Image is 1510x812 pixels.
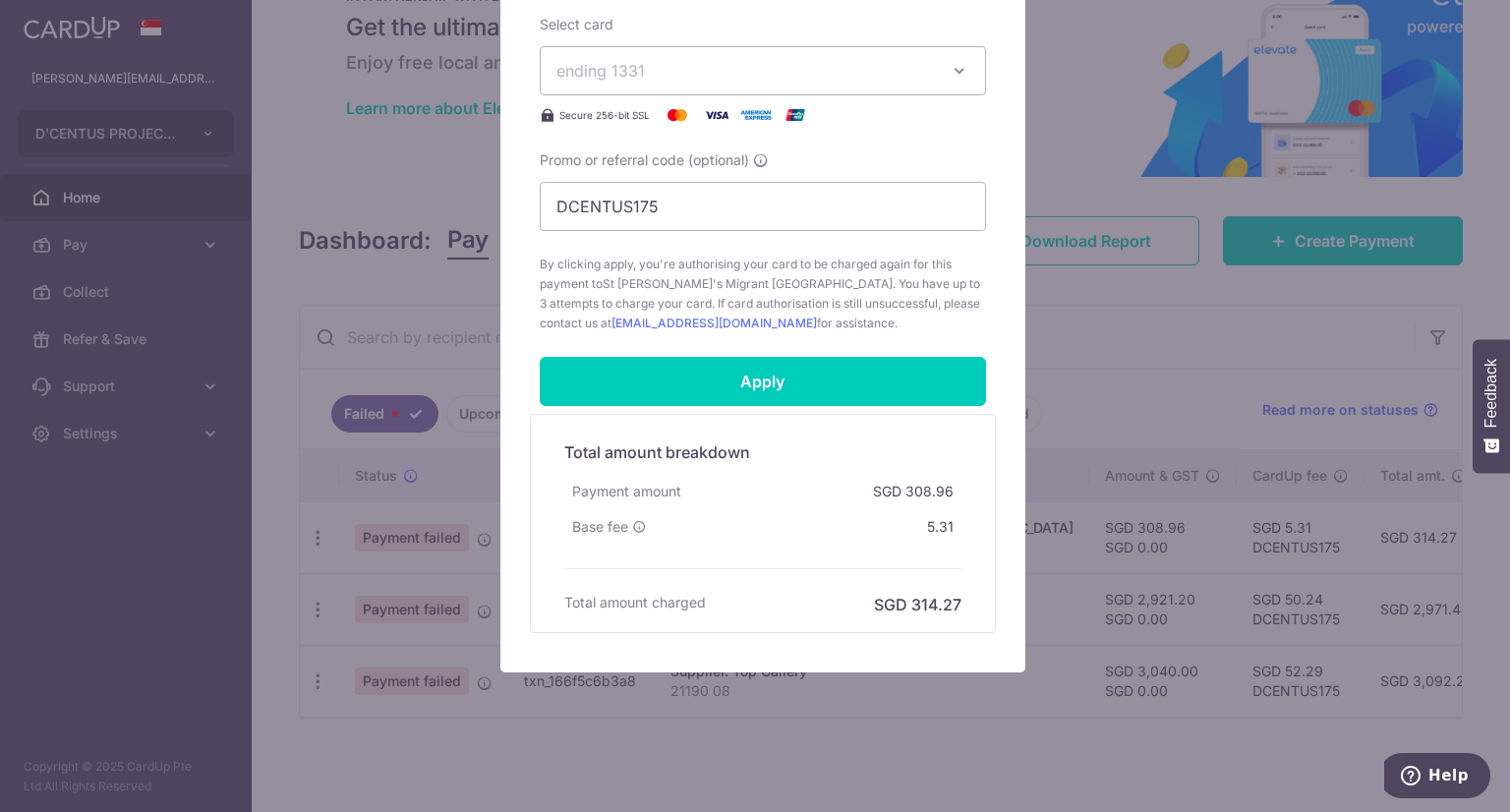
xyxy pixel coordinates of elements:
[736,103,776,127] img: American Express
[1384,753,1490,802] iframe: Opens a widget where you can find more information
[540,255,986,333] span: By clicking apply, you're authorising your card to be charged again for this payment to . You hav...
[559,107,650,123] span: Secure 256-bit SSL
[776,103,815,127] img: UnionPay
[874,593,961,616] h6: SGD 314.27
[540,150,749,170] span: Promo or referral code (optional)
[603,276,893,291] span: St [PERSON_NAME]'s Migrant [GEOGRAPHIC_DATA]
[865,474,961,509] div: SGD 308.96
[919,509,961,545] div: 5.31
[540,15,613,34] label: Select card
[1473,339,1510,473] button: Feedback - Show survey
[540,46,986,95] button: ending 1331
[1482,359,1500,428] span: Feedback
[564,474,689,509] div: Payment amount
[611,316,817,330] a: [EMAIL_ADDRESS][DOMAIN_NAME]
[572,517,628,537] span: Base fee
[556,61,645,81] span: ending 1331
[658,103,697,127] img: Mastercard
[564,440,961,464] h5: Total amount breakdown
[697,103,736,127] img: Visa
[540,357,986,406] input: Apply
[564,593,706,612] h6: Total amount charged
